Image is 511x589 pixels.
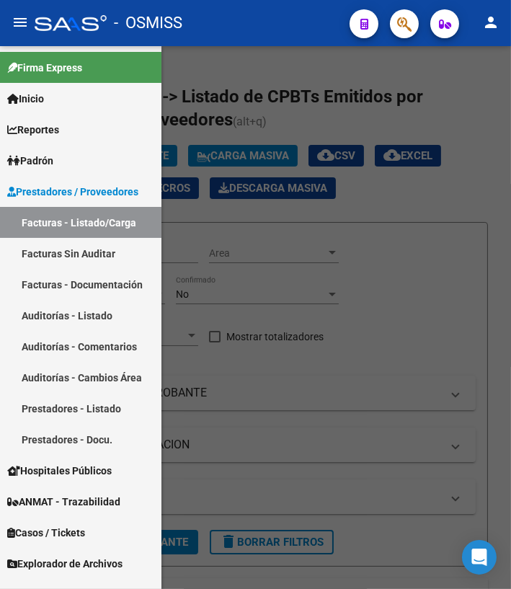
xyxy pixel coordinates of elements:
span: Inicio [7,91,44,107]
span: Explorador de Archivos [7,556,123,572]
mat-icon: person [482,14,499,31]
span: Prestadores / Proveedores [7,184,138,200]
span: ANMAT - Trazabilidad [7,494,120,510]
span: Firma Express [7,60,82,76]
div: Open Intercom Messenger [462,540,497,575]
span: Hospitales Públicos [7,463,112,479]
mat-icon: menu [12,14,29,31]
span: Casos / Tickets [7,525,85,541]
span: - OSMISS [114,7,182,39]
span: Reportes [7,122,59,138]
span: Padrón [7,153,53,169]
